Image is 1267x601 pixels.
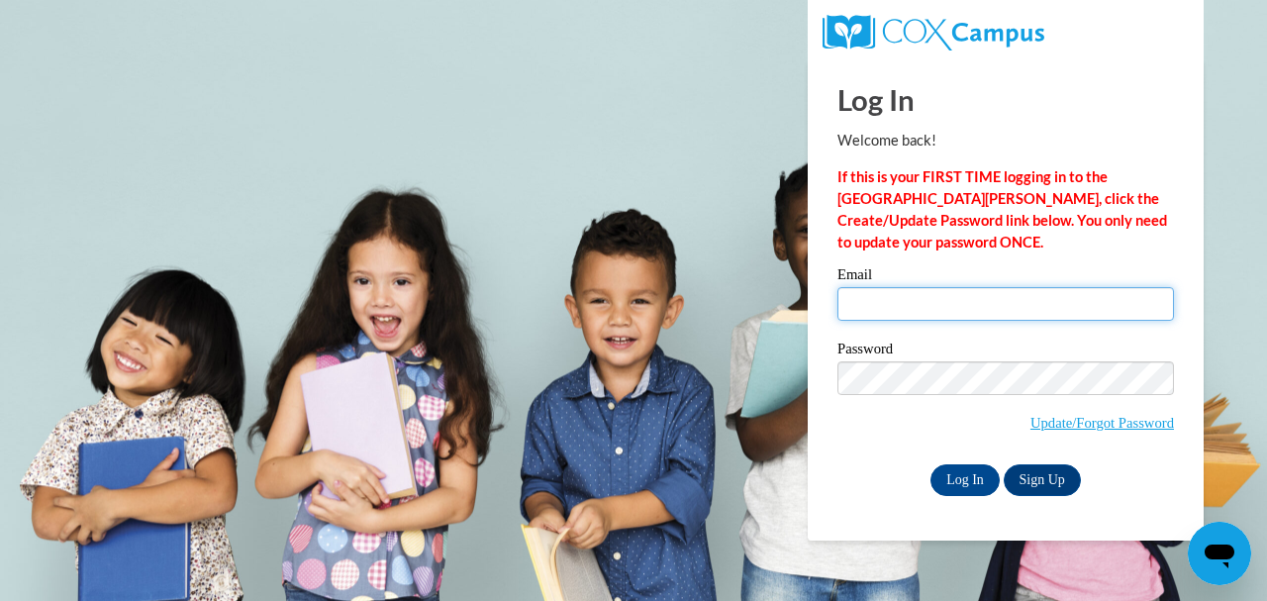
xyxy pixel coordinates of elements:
[837,168,1167,250] strong: If this is your FIRST TIME logging in to the [GEOGRAPHIC_DATA][PERSON_NAME], click the Create/Upd...
[930,464,1000,496] input: Log In
[1004,464,1081,496] a: Sign Up
[1188,522,1251,585] iframe: Button to launch messaging window
[1030,415,1174,431] a: Update/Forgot Password
[823,15,1044,50] img: COX Campus
[837,79,1174,120] h1: Log In
[837,130,1174,151] p: Welcome back!
[837,267,1174,287] label: Email
[837,342,1174,361] label: Password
